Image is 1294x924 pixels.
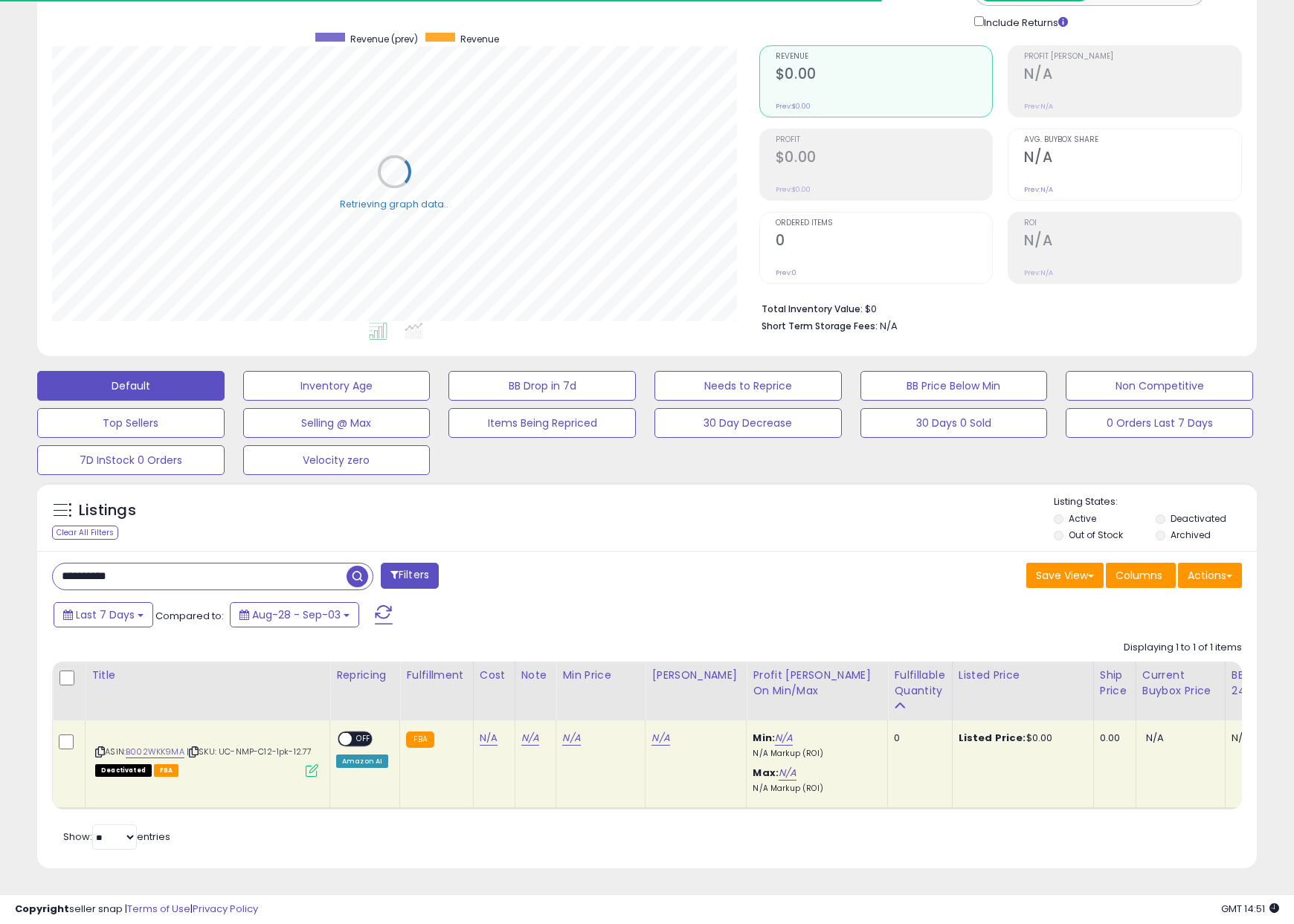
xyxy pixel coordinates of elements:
[52,526,118,540] div: Clear All Filters
[762,303,863,315] b: Total Inventory Value:
[959,731,1026,745] b: Listed Price:
[562,731,580,746] a: N/A
[126,746,184,758] a: B002WKK9MA
[243,408,431,438] button: Selling @ Max
[776,219,993,227] span: Ordered Items
[521,668,550,683] div: Note
[894,668,945,699] div: Fulfillable Quantity
[776,53,993,61] span: Revenue
[1142,668,1219,699] div: Current Buybox Price
[187,746,312,757] span: | SKU: UC-NMP-C12-1pk-12.77
[860,408,1048,438] button: 30 Days 0 Sold
[448,371,636,401] button: BB Drop in 7d
[1069,529,1123,541] label: Out of Stock
[1116,568,1162,583] span: Columns
[37,371,225,401] button: Default
[1024,232,1241,252] h2: N/A
[193,902,258,916] a: Privacy Policy
[894,731,940,745] div: 0
[155,609,224,623] span: Compared to:
[480,731,498,746] a: N/A
[406,668,466,683] div: Fulfillment
[753,749,876,759] p: N/A Markup (ROI)
[776,268,796,277] small: Prev: 0
[762,320,878,332] b: Short Term Storage Fees:
[340,197,448,210] div: Retrieving graph data..
[336,668,393,683] div: Repricing
[1026,563,1104,588] button: Save View
[37,445,225,475] button: 7D InStock 0 Orders
[651,668,740,683] div: [PERSON_NAME]
[1024,65,1241,85] h2: N/A
[776,65,993,85] h2: $0.00
[63,830,170,844] span: Show: entries
[1146,731,1164,745] span: N/A
[1024,268,1053,277] small: Prev: N/A
[91,668,323,683] div: Title
[1024,185,1053,194] small: Prev: N/A
[1024,149,1241,169] h2: N/A
[1024,53,1241,61] span: Profit [PERSON_NAME]
[776,102,811,111] small: Prev: $0.00
[352,733,376,746] span: OFF
[381,563,439,589] button: Filters
[753,766,779,780] b: Max:
[562,668,639,683] div: Min Price
[753,784,876,794] p: N/A Markup (ROI)
[776,136,993,144] span: Profit
[230,602,359,627] button: Aug-28 - Sep-03
[95,731,318,775] div: ASIN:
[252,607,341,622] span: Aug-28 - Sep-03
[79,500,136,521] h5: Listings
[243,445,431,475] button: Velocity zero
[654,371,842,401] button: Needs to Reprice
[15,902,258,917] div: seller snap | |
[753,668,881,699] div: Profit [PERSON_NAME] on Min/Max
[776,232,993,252] h2: 0
[1069,512,1096,525] label: Active
[1221,902,1279,916] span: 2025-09-11 14:51 GMT
[1024,102,1053,111] small: Prev: N/A
[95,764,152,777] span: All listings that are unavailable for purchase on Amazon for any reason other than out-of-stock
[1024,136,1241,144] span: Avg. Buybox Share
[37,408,225,438] button: Top Sellers
[1024,219,1241,227] span: ROI
[1054,495,1256,509] p: Listing States:
[779,766,796,781] a: N/A
[1232,668,1286,699] div: BB Share 24h.
[1066,408,1253,438] button: 0 Orders Last 7 Days
[15,902,69,916] strong: Copyright
[776,149,993,169] h2: $0.00
[1178,563,1242,588] button: Actions
[76,607,135,622] span: Last 7 Days
[336,755,388,768] div: Amazon AI
[243,371,431,401] button: Inventory Age
[406,731,434,748] small: FBA
[654,408,842,438] button: 30 Day Decrease
[521,731,539,746] a: N/A
[448,408,636,438] button: Items Being Repriced
[880,319,898,333] span: N/A
[963,13,1086,30] div: Include Returns
[1100,668,1130,699] div: Ship Price
[1171,512,1226,525] label: Deactivated
[747,662,888,720] th: The percentage added to the cost of goods (COGS) that forms the calculator for Min & Max prices.
[1232,731,1281,745] div: N/A
[860,371,1048,401] button: BB Price Below Min
[775,731,793,746] a: N/A
[127,902,190,916] a: Terms of Use
[753,731,775,745] b: Min:
[54,602,153,627] button: Last 7 Days
[651,731,669,746] a: N/A
[959,731,1082,745] div: $0.00
[959,668,1087,683] div: Listed Price
[1106,563,1176,588] button: Columns
[1171,529,1211,541] label: Archived
[154,764,179,777] span: FBA
[776,185,811,194] small: Prev: $0.00
[480,668,509,683] div: Cost
[1124,641,1242,655] div: Displaying 1 to 1 of 1 items
[1066,371,1253,401] button: Non Competitive
[1100,731,1124,745] div: 0.00
[762,299,1231,317] li: $0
